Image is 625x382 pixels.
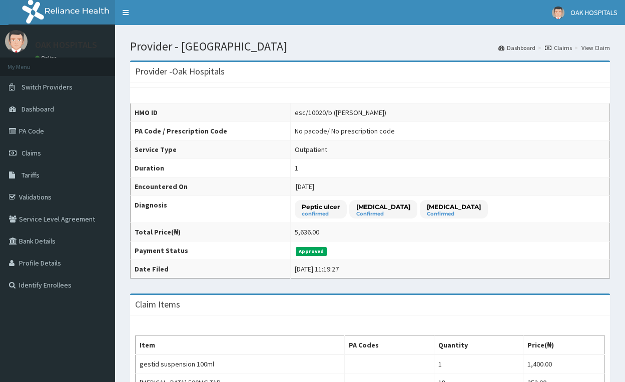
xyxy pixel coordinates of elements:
[302,202,340,211] p: Peptic ulcer
[356,211,410,216] small: Confirmed
[22,148,41,157] span: Claims
[427,202,481,211] p: [MEDICAL_DATA]
[131,140,291,159] th: Service Type
[131,196,291,223] th: Diagnosis
[570,8,617,17] span: OAK HOSPITALS
[296,247,327,256] span: Approved
[295,227,319,237] div: 5,636.00
[295,163,298,173] div: 1
[131,177,291,196] th: Encountered On
[295,264,339,274] div: [DATE] 11:19:27
[22,104,54,113] span: Dashboard
[295,144,327,154] div: Outpatient
[295,107,386,117] div: esc/10020/b ([PERSON_NAME])
[136,336,345,355] th: Item
[130,40,610,53] h1: Provider - [GEOGRAPHIC_DATA]
[135,67,225,76] h3: Provider - Oak Hospitals
[131,122,291,140] th: PA Code / Prescription Code
[434,336,523,355] th: Quantity
[434,354,523,373] td: 1
[131,223,291,241] th: Total Price(₦)
[35,40,97,49] p: OAK HOSPITALS
[35,54,59,61] a: Online
[427,211,481,216] small: Confirmed
[545,43,572,52] a: Claims
[135,300,180,309] h3: Claim Items
[5,30,28,52] img: User Image
[523,354,604,373] td: 1,400.00
[131,159,291,177] th: Duration
[136,354,345,373] td: gestid suspension 100ml
[131,241,291,260] th: Payment Status
[296,182,314,191] span: [DATE]
[22,170,40,179] span: Tariffs
[523,336,604,355] th: Price(₦)
[295,126,395,136] div: No pacode / No prescription code
[344,336,434,355] th: PA Codes
[302,211,340,216] small: confirmed
[131,103,291,122] th: HMO ID
[131,260,291,278] th: Date Filed
[552,6,564,19] img: User Image
[498,43,535,52] a: Dashboard
[581,43,610,52] a: View Claim
[356,202,410,211] p: [MEDICAL_DATA]
[22,82,73,91] span: Switch Providers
